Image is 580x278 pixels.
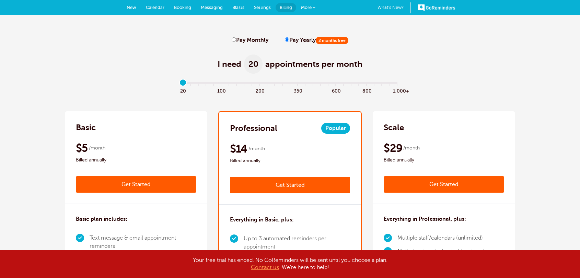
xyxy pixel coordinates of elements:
[89,144,105,152] span: /month
[332,86,339,94] span: 600
[321,123,350,134] span: Popular
[179,86,187,94] span: 20
[294,86,301,94] span: 350
[230,177,350,193] a: Get Started
[146,5,164,10] span: Calendar
[244,232,350,254] li: Up to 3 automated reminders per appointment
[76,122,96,133] h2: Basic
[265,59,362,70] span: appointments per month
[76,156,196,164] span: Billed annually
[248,145,265,153] span: /month
[285,37,348,44] label: Pay Yearly
[230,157,350,165] span: Billed annually
[397,245,485,258] li: Multi-location (unlimited locations)
[393,86,401,94] span: 1,000+
[397,231,485,245] li: Multiple staff/calendars (unlimited)
[316,37,348,44] span: 2 months free
[76,215,127,223] h3: Basic plan includes:
[76,176,196,193] a: Get Started
[232,37,236,42] input: Pay Monthly
[553,251,573,271] iframe: Resource center
[218,59,241,70] span: I need
[384,141,402,155] span: $29
[118,257,462,271] div: Your free trial has ended. No GoReminders will be sent until you choose a plan. . We're here to h...
[285,37,289,42] input: Pay Yearly2 months free
[230,123,277,134] h2: Professional
[384,176,504,193] a: Get Started
[90,231,196,253] li: Text message & email appointment reminders
[384,215,466,223] h3: Everything in Professional, plus:
[403,144,420,152] span: /month
[76,141,88,155] span: $5
[276,3,296,12] a: Billing
[384,122,404,133] h2: Scale
[280,5,292,10] span: Billing
[378,2,411,13] a: What's New?
[232,37,268,44] label: Pay Monthly
[230,142,247,156] span: $14
[217,86,225,94] span: 100
[127,5,136,10] span: New
[362,86,370,94] span: 800
[174,5,191,10] span: Booking
[256,86,263,94] span: 200
[244,55,263,74] span: 20
[301,5,312,10] span: More
[201,5,223,10] span: Messaging
[384,156,504,164] span: Billed annually
[230,216,294,224] h3: Everything in Basic, plus:
[254,5,271,10] span: Settings
[251,264,279,270] a: Contact us
[232,5,244,10] span: Blasts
